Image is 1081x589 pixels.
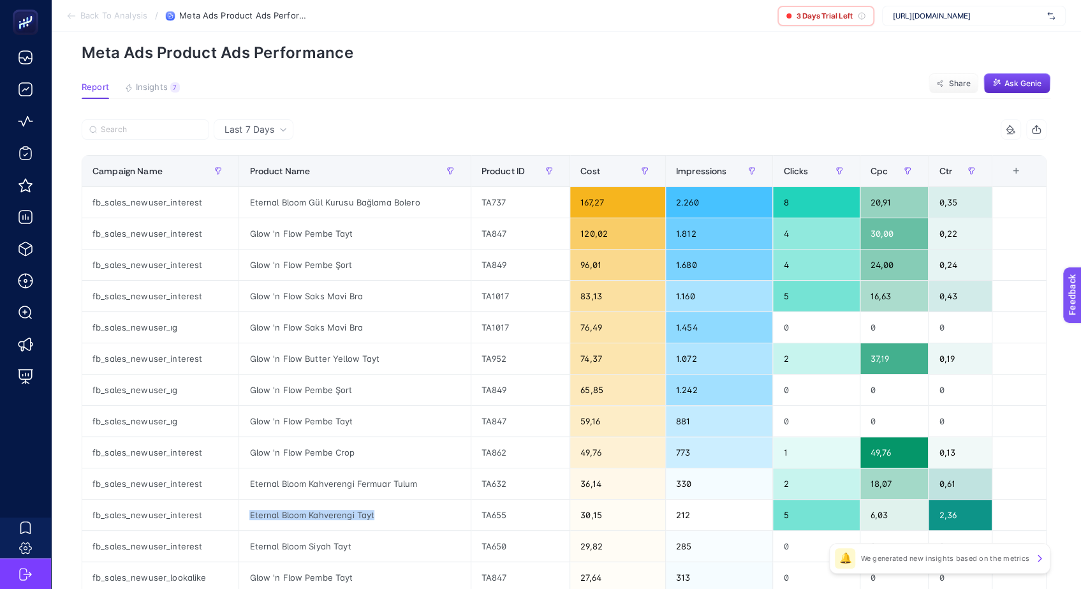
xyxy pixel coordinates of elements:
div: fb_sales_newuser_interest [82,250,239,280]
div: TA849 [471,375,570,405]
div: 0,24 [929,250,992,280]
span: Ctr [939,166,952,176]
div: Glow 'n Flow Saks Mavi Bra [239,312,470,343]
div: 2,36 [929,500,992,530]
div: 18,07 [860,468,929,499]
div: 0 [929,531,992,562]
span: Share [948,78,971,89]
div: 30,00 [860,218,929,249]
div: 🔔 [835,548,855,569]
div: 0 [773,312,859,343]
div: 2 [773,468,859,499]
span: Ask Genie [1004,78,1041,89]
span: Insights [136,82,168,93]
div: Glow 'n Flow Saks Mavi Bra [239,281,470,311]
div: TA650 [471,531,570,562]
div: 0,35 [929,187,992,218]
div: fb_sales_newuser_interest [82,468,239,499]
div: 65,85 [570,375,665,405]
div: 0 [929,375,992,405]
div: TA632 [471,468,570,499]
div: Glow 'n Flow Pembe Tayt [239,406,470,436]
span: Clicks [783,166,808,176]
div: 0,61 [929,468,992,499]
div: fb_sales_newuser_interest [82,343,239,374]
span: 3 Days Trial Left [797,11,853,21]
img: svg%3e [1047,10,1055,22]
div: 8 [773,187,859,218]
div: Glow 'n Flow Pembe Şort [239,375,470,405]
div: TA655 [471,500,570,530]
div: 1.242 [666,375,773,405]
button: Ask Genie [983,73,1050,94]
div: 881 [666,406,773,436]
div: Glow 'n Flow Pembe Crop [239,437,470,468]
div: 1.160 [666,281,773,311]
div: 0 [773,375,859,405]
div: Glow 'n Flow Pembe Tayt [239,218,470,249]
div: + [1004,166,1028,176]
div: fb_sales_newuser_interest [82,281,239,311]
span: Impressions [676,166,727,176]
span: Product ID [482,166,525,176]
div: Eternal Bloom Gül Kurusu Bağlama Bolero [239,187,470,218]
div: 96,01 [570,250,665,280]
span: [URL][DOMAIN_NAME] [893,11,1042,21]
div: 49,76 [860,437,929,468]
div: TA1017 [471,312,570,343]
div: 59,16 [570,406,665,436]
div: 7 [170,82,180,93]
span: Feedback [8,4,48,14]
div: 1.072 [666,343,773,374]
div: 0 [860,406,929,436]
div: 0 [860,375,929,405]
div: Eternal Bloom Siyah Tayt [239,531,470,562]
div: 20,91 [860,187,929,218]
span: Cpc [871,166,888,176]
div: 167,27 [570,187,665,218]
div: 0,22 [929,218,992,249]
div: 0,13 [929,437,992,468]
div: 2 [773,343,859,374]
div: 330 [666,468,773,499]
div: 8 items selected [1003,166,1013,194]
div: 0 [929,312,992,343]
div: 29,82 [570,531,665,562]
div: fb_sales_newuser_ıg [82,406,239,436]
span: Campaign Name [92,166,163,176]
span: Report [82,82,109,93]
div: 120,02 [570,218,665,249]
div: 0,19 [929,343,992,374]
div: 2.260 [666,187,773,218]
div: TA849 [471,250,570,280]
div: 16,63 [860,281,929,311]
div: 285 [666,531,773,562]
div: TA1017 [471,281,570,311]
div: 1 [773,437,859,468]
div: 0 [929,406,992,436]
div: 0 [860,312,929,343]
div: 1.454 [666,312,773,343]
div: 4 [773,218,859,249]
div: 0 [860,531,929,562]
div: fb_sales_newuser_interest [82,187,239,218]
div: Eternal Bloom Kahverengi Fermuar Tulum [239,468,470,499]
input: Search [101,125,202,135]
div: fb_sales_newuser_interest [82,500,239,530]
div: 1.680 [666,250,773,280]
div: 24,00 [860,250,929,280]
div: fb_sales_newuser_interest [82,531,239,562]
p: Meta Ads Product Ads Performance [82,43,1050,62]
button: Share [929,73,978,94]
div: fb_sales_newuser_interest [82,437,239,468]
div: fb_sales_newuser_ıg [82,312,239,343]
div: TA862 [471,437,570,468]
div: 49,76 [570,437,665,468]
span: Cost [580,166,600,176]
div: 0,43 [929,281,992,311]
p: We generated new insights based on the metrics [860,553,1029,563]
div: 6,03 [860,500,929,530]
div: 36,14 [570,468,665,499]
div: 76,49 [570,312,665,343]
div: 0 [773,531,859,562]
